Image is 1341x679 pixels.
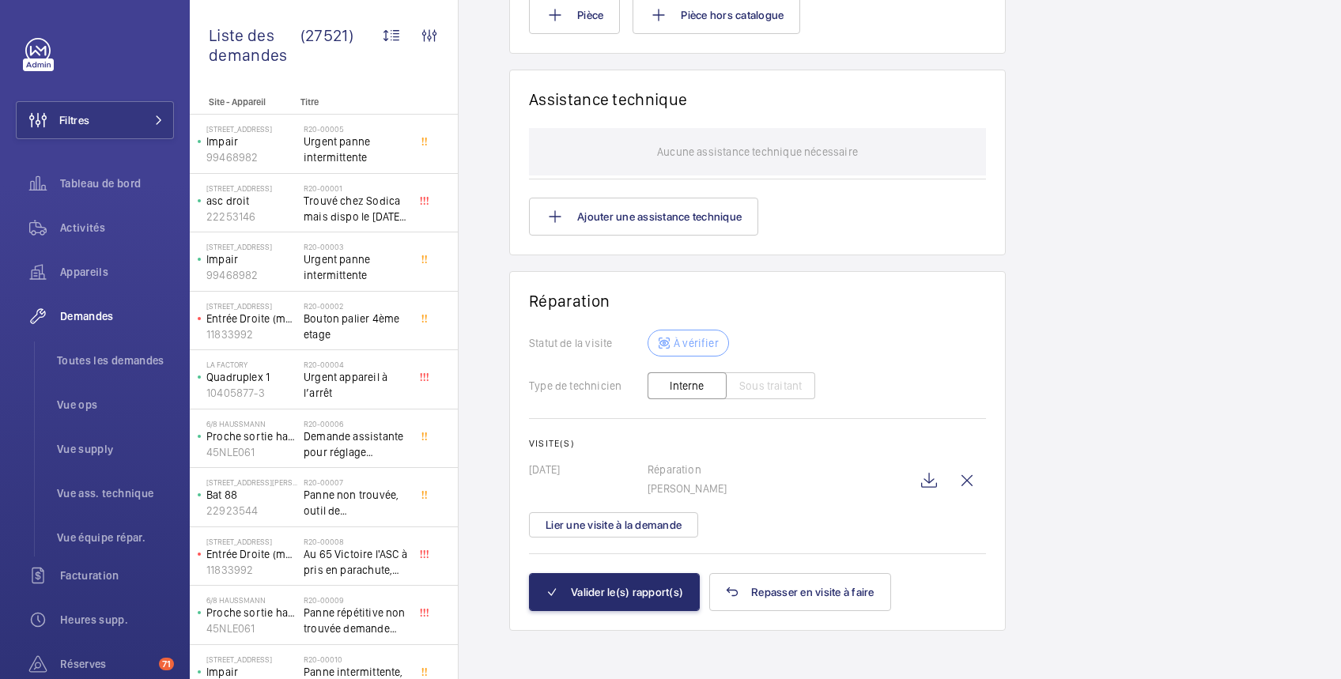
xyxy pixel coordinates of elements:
[304,311,408,342] span: Bouton palier 4ème etage
[304,360,408,369] h2: R20-00004
[60,175,174,191] span: Tableau de bord
[206,267,297,283] p: 99468982
[304,487,408,519] span: Panne non trouvée, outil de déverouillouge impératif pour le diagnostic
[206,301,297,311] p: [STREET_ADDRESS]
[57,353,174,368] span: Toutes les demandes
[674,335,719,351] p: À vérifier
[206,193,297,209] p: asc droit
[206,183,297,193] p: [STREET_ADDRESS]
[206,477,297,487] p: [STREET_ADDRESS][PERSON_NAME]
[657,128,858,175] p: Aucune assistance technique nécessaire
[648,462,910,477] p: Réparation
[529,89,687,109] h1: Assistance technique
[60,612,174,628] span: Heures supp.
[206,385,297,401] p: 10405877-3
[206,326,297,342] p: 11833992
[304,134,408,165] span: Urgent panne intermittente
[529,198,758,236] button: Ajouter une assistance technique
[206,428,297,444] p: Proche sortie hall Pelletier
[60,220,174,236] span: Activités
[206,149,297,165] p: 99468982
[206,134,297,149] p: Impair
[206,537,297,546] p: [STREET_ADDRESS]
[304,477,408,487] h2: R20-00007
[304,654,408,664] h2: R20-00010
[304,419,408,428] h2: R20-00006
[206,209,297,224] p: 22253146
[57,397,174,413] span: Vue ops
[59,112,89,128] span: Filtres
[529,462,648,477] p: [DATE]
[206,311,297,326] p: Entrée Droite (monte-charge)
[529,291,986,311] h1: Réparation
[206,621,297,636] p: 45NLE061
[304,242,408,251] h2: R20-00003
[60,308,174,324] span: Demandes
[300,96,405,108] p: Titre
[60,264,174,280] span: Appareils
[206,242,297,251] p: [STREET_ADDRESS]
[304,428,408,460] span: Demande assistante pour réglage d'opérateurs porte cabine double accès
[60,656,153,672] span: Réserves
[206,444,297,460] p: 45NLE061
[190,96,294,108] p: Site - Appareil
[206,503,297,519] p: 22923544
[206,562,297,578] p: 11833992
[304,193,408,224] span: Trouvé chez Sodica mais dispo le [DATE] [URL][DOMAIN_NAME]
[159,658,174,670] span: 71
[16,101,174,139] button: Filtres
[529,512,698,538] button: Lier une visite à la demande
[206,124,297,134] p: [STREET_ADDRESS]
[709,573,891,611] button: Repasser en visite à faire
[304,369,408,401] span: Urgent appareil à l’arrêt
[304,537,408,546] h2: R20-00008
[648,481,910,496] p: [PERSON_NAME]
[206,605,297,621] p: Proche sortie hall Pelletier
[304,595,408,605] h2: R20-00009
[57,530,174,545] span: Vue équipe répar.
[304,183,408,193] h2: R20-00001
[206,595,297,605] p: 6/8 Haussmann
[529,438,986,449] h2: Visite(s)
[206,654,297,664] p: [STREET_ADDRESS]
[304,124,408,134] h2: R20-00005
[206,251,297,267] p: Impair
[57,485,174,501] span: Vue ass. technique
[304,605,408,636] span: Panne répétitive non trouvée demande assistance expert technique
[209,25,300,65] span: Liste des demandes
[57,441,174,457] span: Vue supply
[726,372,815,399] button: Sous traitant
[304,301,408,311] h2: R20-00002
[648,372,727,399] button: Interne
[206,419,297,428] p: 6/8 Haussmann
[529,573,700,611] button: Valider le(s) rapport(s)
[304,251,408,283] span: Urgent panne intermittente
[60,568,174,583] span: Facturation
[206,546,297,562] p: Entrée Droite (monte-charge)
[206,360,297,369] p: La Factory
[206,369,297,385] p: Quadruplex 1
[206,487,297,503] p: Bat 88
[304,546,408,578] span: Au 65 Victoire l'ASC à pris en parachute, toutes les sécu coupé, il est au 3 ème, asc sans machin...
